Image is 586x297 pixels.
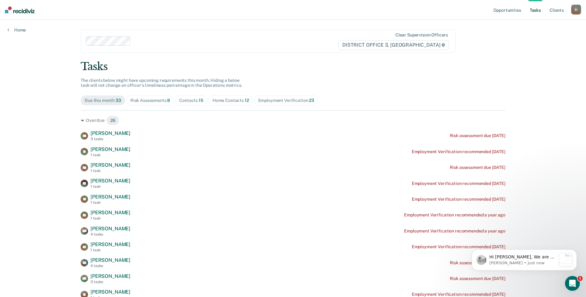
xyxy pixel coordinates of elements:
[85,98,121,103] div: Due this month
[116,98,121,103] span: 33
[258,98,314,103] div: Employment Verification
[578,276,583,281] span: 1
[395,32,448,38] div: Clear supervision officers
[571,5,581,15] button: BI
[91,178,130,184] span: [PERSON_NAME]
[91,273,130,279] span: [PERSON_NAME]
[91,248,130,252] div: 1 task
[91,257,130,263] span: [PERSON_NAME]
[404,212,505,218] div: Employment Verification recommended a year ago
[81,78,242,88] span: The clients below might have upcoming requirements this month. Hiding a below task will not chang...
[130,98,170,103] div: Risk Assessments
[106,115,120,125] span: 26
[565,276,580,291] iframe: Intercom live chat
[462,237,586,280] iframe: Intercom notifications message
[412,181,505,186] div: Employment Verification recommended [DATE]
[338,40,449,50] span: DISTRICT OFFICE 3, [GEOGRAPHIC_DATA]
[91,280,130,284] div: 3 tasks
[81,115,505,125] div: Overdue 26
[167,98,170,103] span: 8
[450,276,505,281] div: Risk assessment due [DATE]
[91,169,130,173] div: 1 task
[213,98,249,103] div: Home Contacts
[91,210,130,215] span: [PERSON_NAME]
[91,146,130,152] span: [PERSON_NAME]
[412,292,505,297] div: Employment Verification recommended [DATE]
[412,197,505,202] div: Employment Verification recommended [DATE]
[91,194,130,200] span: [PERSON_NAME]
[412,244,505,249] div: Employment Verification recommended [DATE]
[571,5,581,15] div: B I
[412,149,505,154] div: Employment Verification recommended [DATE]
[199,98,203,103] span: 15
[5,6,35,13] img: Recidiviz
[91,289,130,295] span: [PERSON_NAME]
[91,137,130,141] div: 3 tasks
[91,241,130,247] span: [PERSON_NAME]
[81,60,505,73] div: Tasks
[179,98,203,103] div: Contacts
[91,226,130,232] span: [PERSON_NAME]
[91,232,130,236] div: 4 tasks
[450,260,505,266] div: Risk assessment due [DATE]
[91,153,130,157] div: 1 task
[245,98,249,103] span: 12
[404,228,505,234] div: Employment Verification recommended a year ago
[450,165,505,170] div: Risk assessment due [DATE]
[7,27,26,33] a: Home
[91,162,130,168] span: [PERSON_NAME]
[91,264,130,268] div: 4 tasks
[450,133,505,138] div: Risk assessment due [DATE]
[309,98,314,103] span: 23
[91,130,130,136] span: [PERSON_NAME]
[91,200,130,205] div: 1 task
[91,216,130,220] div: 1 task
[91,184,130,189] div: 1 task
